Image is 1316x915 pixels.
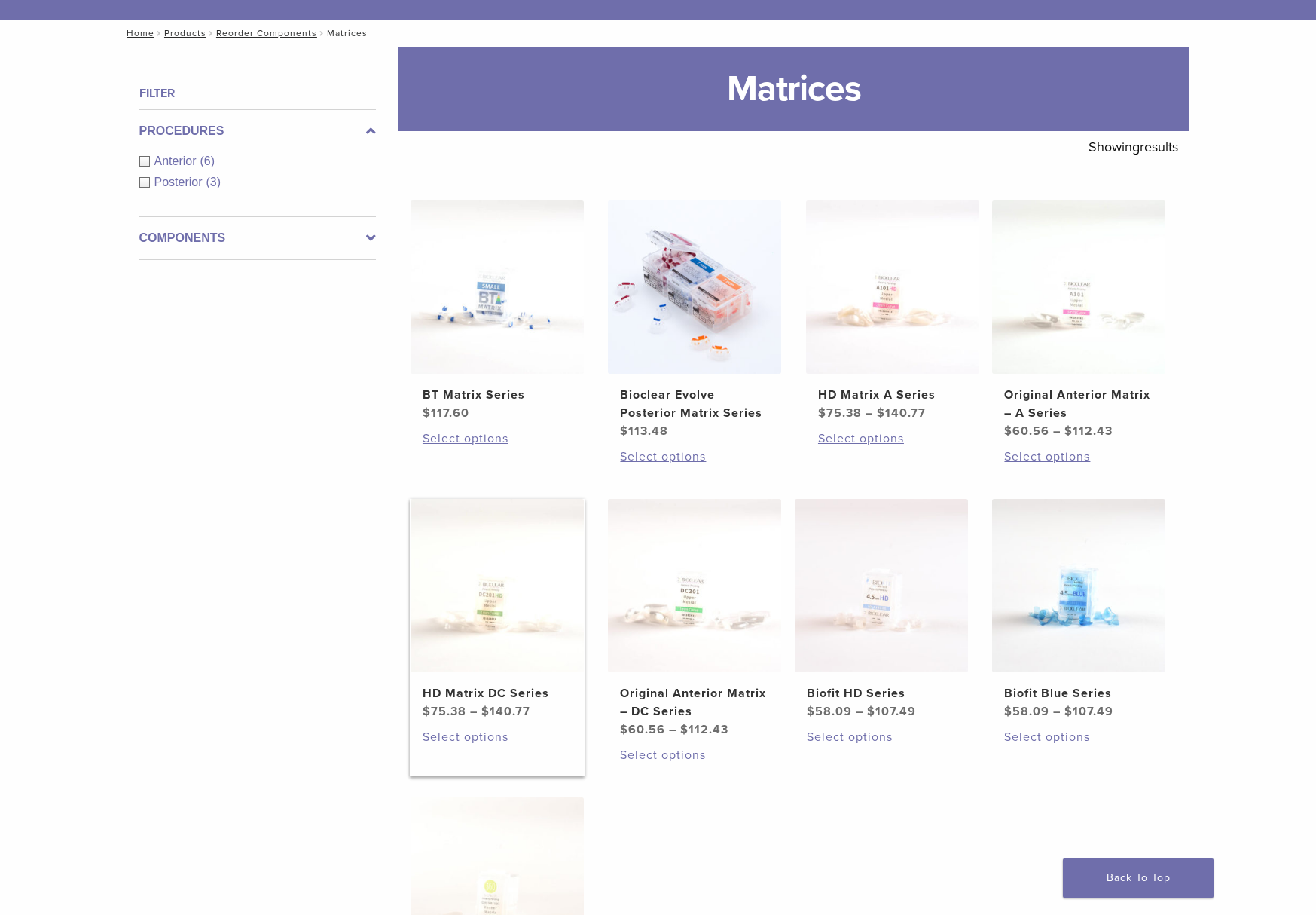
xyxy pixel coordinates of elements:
h2: Bioclear Evolve Posterior Matrix Series [620,386,769,422]
a: HD Matrix A SeriesHD Matrix A Series [805,200,981,422]
a: BT Matrix SeriesBT Matrix Series $117.60 [410,200,585,422]
img: HD Matrix A Series [806,200,979,374]
bdi: 60.56 [620,722,665,737]
bdi: 140.77 [877,405,926,421]
nav: Matrices [116,20,1201,47]
a: Home [122,28,154,38]
bdi: 140.77 [481,704,530,719]
span: $ [481,704,490,719]
bdi: 113.48 [620,424,668,439]
span: / [317,29,327,37]
span: $ [1064,704,1073,719]
span: $ [620,424,628,439]
span: / [206,29,216,37]
a: Bioclear Evolve Posterior Matrix SeriesBioclear Evolve Posterior Matrix Series $113.48 [607,200,783,440]
h2: BT Matrix Series [423,386,572,404]
bdi: 117.60 [423,405,469,421]
img: Bioclear Evolve Posterior Matrix Series [608,200,781,374]
a: Original Anterior Matrix - DC SeriesOriginal Anterior Matrix – DC Series [607,499,783,739]
a: Select options for “Biofit HD Series” [807,728,956,746]
span: – [856,704,863,719]
p: Showing results [1089,131,1178,163]
bdi: 75.38 [423,704,466,719]
span: – [470,704,478,719]
span: $ [1004,424,1012,439]
h2: Original Anterior Matrix – A Series [1004,386,1153,422]
a: Back To Top [1063,858,1214,898]
bdi: 112.43 [1064,424,1113,439]
img: HD Matrix DC Series [411,499,584,672]
span: $ [680,722,689,737]
bdi: 58.09 [807,704,852,719]
span: $ [867,704,875,719]
img: Original Anterior Matrix - A Series [992,200,1165,374]
a: Products [164,28,206,38]
img: Biofit HD Series [795,499,968,672]
span: $ [818,405,826,421]
span: $ [877,405,885,421]
bdi: 75.38 [818,405,862,421]
img: BT Matrix Series [411,200,584,374]
a: Biofit Blue SeriesBiofit Blue Series [991,499,1167,721]
span: $ [1064,424,1073,439]
h4: Filter [139,84,376,103]
a: Select options for “HD Matrix A Series” [818,430,967,448]
a: Reorder Components [216,28,317,38]
span: $ [423,405,431,421]
img: Original Anterior Matrix - DC Series [608,499,781,672]
label: Components [139,229,376,247]
a: Select options for “Original Anterior Matrix - DC Series” [620,746,769,764]
a: HD Matrix DC SeriesHD Matrix DC Series [410,499,585,721]
a: Biofit HD SeriesBiofit HD Series [794,499,969,721]
h2: HD Matrix A Series [818,386,967,404]
bdi: 107.49 [1064,704,1113,719]
a: Select options for “BT Matrix Series” [423,430,572,448]
span: (6) [200,155,215,167]
span: – [669,722,676,737]
span: (3) [206,176,221,188]
h1: Matrices [398,47,1189,131]
a: Select options for “HD Matrix DC Series” [423,728,572,746]
bdi: 58.09 [1004,704,1049,719]
bdi: 107.49 [867,704,916,719]
img: Biofit Blue Series [992,499,1165,672]
span: / [154,29,164,37]
span: $ [620,722,628,737]
h2: Biofit Blue Series [1004,684,1153,702]
span: Anterior [154,155,200,167]
span: – [1053,424,1061,439]
a: Original Anterior Matrix - A SeriesOriginal Anterior Matrix – A Series [991,200,1167,440]
span: $ [423,704,431,719]
span: $ [807,704,815,719]
h2: Original Anterior Matrix – DC Series [620,684,769,721]
label: Procedures [139,122,376,140]
a: Select options for “Original Anterior Matrix - A Series” [1004,448,1153,466]
bdi: 112.43 [680,722,728,737]
a: Select options for “Biofit Blue Series” [1004,728,1153,746]
h2: Biofit HD Series [807,684,956,702]
a: Select options for “Bioclear Evolve Posterior Matrix Series” [620,448,769,466]
span: Posterior [154,176,206,188]
span: – [866,405,873,421]
span: $ [1004,704,1012,719]
bdi: 60.56 [1004,424,1049,439]
span: – [1053,704,1061,719]
h2: HD Matrix DC Series [423,684,572,702]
